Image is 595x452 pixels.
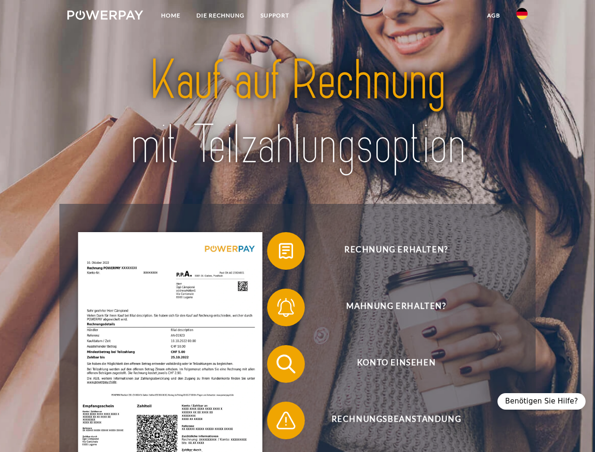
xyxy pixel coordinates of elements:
img: qb_bell.svg [274,296,298,319]
span: Konto einsehen [281,345,512,383]
a: DIE RECHNUNG [188,7,253,24]
img: qb_search.svg [274,352,298,376]
button: Mahnung erhalten? [267,289,512,326]
span: Mahnung erhalten? [281,289,512,326]
a: Home [153,7,188,24]
a: agb [479,7,508,24]
img: logo-powerpay-white.svg [67,10,143,20]
img: qb_bill.svg [274,239,298,263]
span: Rechnung erhalten? [281,232,512,270]
div: Benötigen Sie Hilfe? [497,393,586,410]
img: de [516,8,528,19]
button: Rechnung erhalten? [267,232,512,270]
button: Rechnungsbeanstandung [267,402,512,439]
button: Konto einsehen [267,345,512,383]
a: SUPPORT [253,7,297,24]
span: Rechnungsbeanstandung [281,402,512,439]
img: title-powerpay_de.svg [90,45,505,180]
img: qb_warning.svg [274,409,298,432]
